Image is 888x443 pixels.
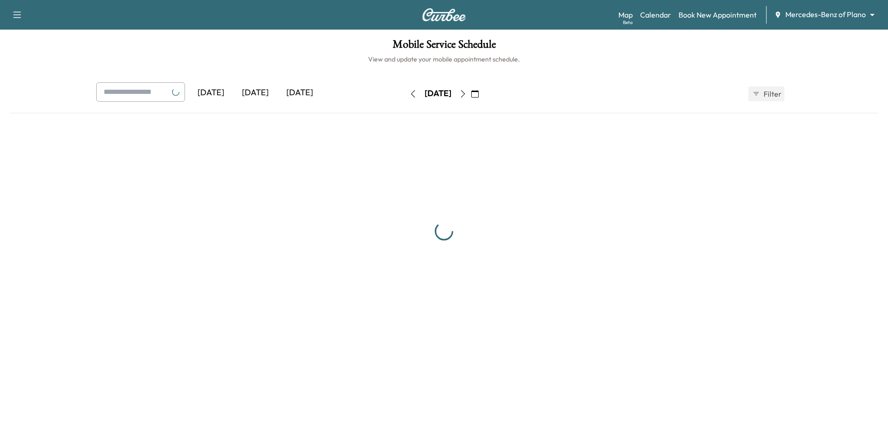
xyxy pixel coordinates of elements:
img: Curbee Logo [422,8,466,21]
div: [DATE] [189,82,233,104]
div: Beta [623,19,633,26]
h1: Mobile Service Schedule [9,39,879,55]
a: Book New Appointment [678,9,757,20]
div: [DATE] [425,88,451,99]
a: MapBeta [618,9,633,20]
a: Calendar [640,9,671,20]
div: [DATE] [233,82,277,104]
span: Filter [764,88,780,99]
h6: View and update your mobile appointment schedule. [9,55,879,64]
div: [DATE] [277,82,322,104]
span: Mercedes-Benz of Plano [785,9,866,20]
button: Filter [748,86,784,101]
